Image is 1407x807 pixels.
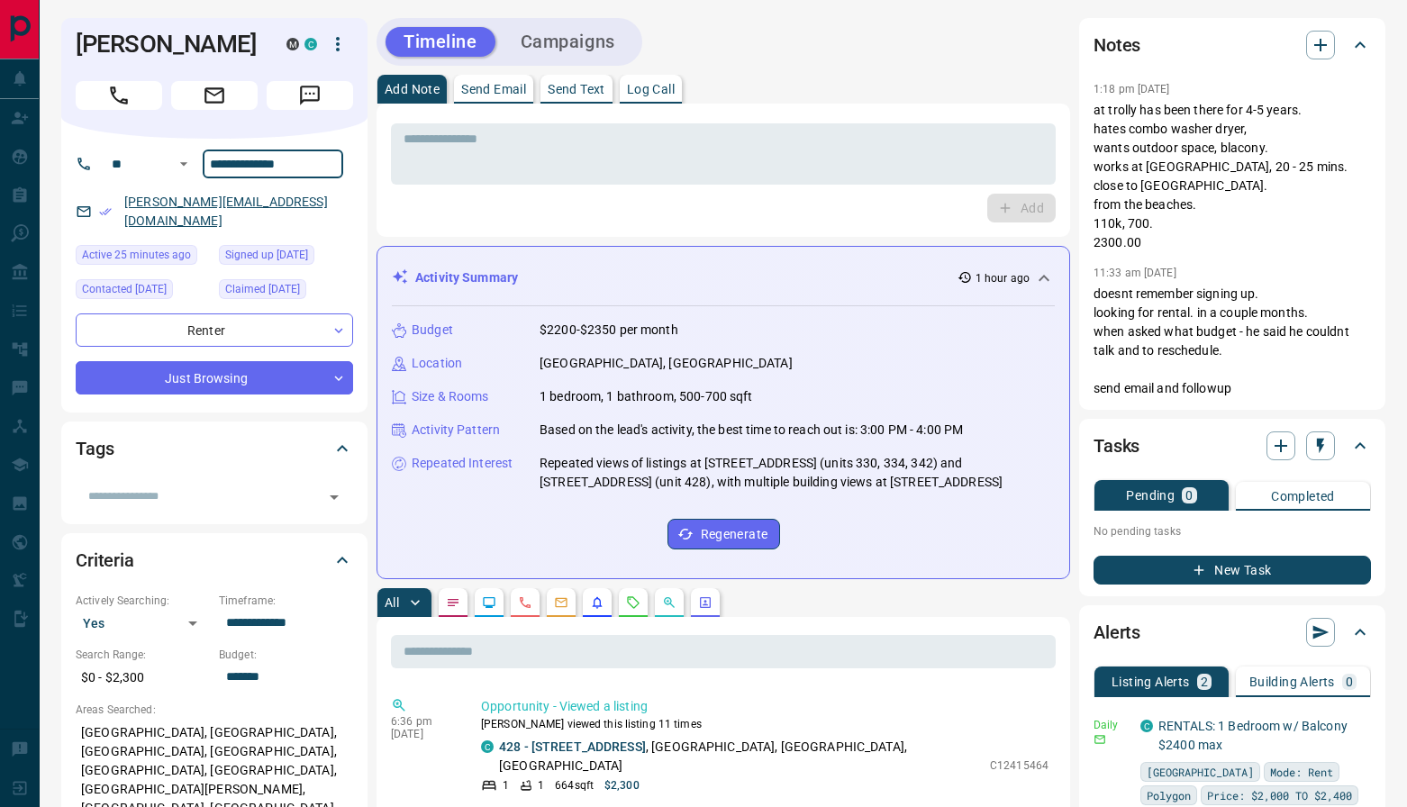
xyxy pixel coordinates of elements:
[412,454,513,473] p: Repeated Interest
[1158,719,1348,752] a: RENTALS: 1 Bedroom w/ Balcony $2400 max
[124,195,328,228] a: [PERSON_NAME][EMAIL_ADDRESS][DOMAIN_NAME]
[219,593,353,609] p: Timeframe:
[482,595,496,610] svg: Lead Browsing Activity
[461,83,526,95] p: Send Email
[538,777,544,793] p: 1
[518,595,532,610] svg: Calls
[415,268,518,287] p: Activity Summary
[173,153,195,175] button: Open
[698,595,713,610] svg: Agent Actions
[554,595,568,610] svg: Emails
[1112,676,1190,688] p: Listing Alerts
[412,354,462,373] p: Location
[503,777,509,793] p: 1
[76,81,162,110] span: Call
[385,596,399,609] p: All
[548,83,605,95] p: Send Text
[1094,83,1170,95] p: 1:18 pm [DATE]
[1094,733,1106,746] svg: Email
[322,485,347,510] button: Open
[82,280,167,298] span: Contacted [DATE]
[540,454,1055,492] p: Repeated views of listings at [STREET_ADDRESS] (units 330, 334, 342) and [STREET_ADDRESS] (unit 4...
[1147,763,1254,781] span: [GEOGRAPHIC_DATA]
[76,663,210,693] p: $0 - $2,300
[1094,101,1371,252] p: at trolly has been there for 4-5 years. hates combo washer dryer, wants outdoor space, blacony. w...
[225,280,300,298] span: Claimed [DATE]
[219,245,353,270] div: Tue Jan 02 2018
[976,270,1030,286] p: 1 hour ago
[392,261,1055,295] div: Activity Summary1 hour ago
[540,421,963,440] p: Based on the lead's activity, the best time to reach out is: 3:00 PM - 4:00 PM
[1094,556,1371,585] button: New Task
[1249,676,1335,688] p: Building Alerts
[304,38,317,50] div: condos.ca
[76,593,210,609] p: Actively Searching:
[626,595,640,610] svg: Requests
[1094,618,1140,647] h2: Alerts
[76,30,259,59] h1: [PERSON_NAME]
[604,777,640,793] p: $2,300
[385,83,440,95] p: Add Note
[499,739,646,754] a: 428 - [STREET_ADDRESS]
[1271,490,1335,503] p: Completed
[76,279,210,304] div: Wed Aug 13 2025
[76,434,113,463] h2: Tags
[1185,489,1193,502] p: 0
[667,519,780,549] button: Regenerate
[481,740,494,753] div: condos.ca
[540,321,678,340] p: $2200-$2350 per month
[386,27,495,57] button: Timeline
[219,279,353,304] div: Wed Aug 13 2025
[1094,31,1140,59] h2: Notes
[219,647,353,663] p: Budget:
[481,716,1048,732] p: [PERSON_NAME] viewed this listing 11 times
[1094,431,1139,460] h2: Tasks
[540,354,793,373] p: [GEOGRAPHIC_DATA], [GEOGRAPHIC_DATA]
[1147,786,1191,804] span: Polygon
[76,702,353,718] p: Areas Searched:
[225,246,308,264] span: Signed up [DATE]
[1207,786,1352,804] span: Price: $2,000 TO $2,400
[499,738,981,775] p: , [GEOGRAPHIC_DATA], [GEOGRAPHIC_DATA], [GEOGRAPHIC_DATA]
[76,361,353,394] div: Just Browsing
[412,387,489,406] p: Size & Rooms
[99,205,112,218] svg: Email Verified
[662,595,676,610] svg: Opportunities
[1201,676,1208,688] p: 2
[1094,717,1130,733] p: Daily
[76,647,210,663] p: Search Range:
[627,83,675,95] p: Log Call
[540,387,753,406] p: 1 bedroom, 1 bathroom, 500-700 sqft
[412,421,500,440] p: Activity Pattern
[481,697,1048,716] p: Opportunity - Viewed a listing
[391,728,454,740] p: [DATE]
[82,246,191,264] span: Active 25 minutes ago
[76,609,210,638] div: Yes
[76,427,353,470] div: Tags
[1094,424,1371,467] div: Tasks
[286,38,299,50] div: mrloft.ca
[990,757,1048,774] p: C12415464
[1094,267,1176,279] p: 11:33 am [DATE]
[1094,23,1371,67] div: Notes
[555,777,594,793] p: 664 sqft
[503,27,633,57] button: Campaigns
[1270,763,1333,781] span: Mode: Rent
[412,321,453,340] p: Budget
[76,245,210,270] div: Tue Oct 14 2025
[267,81,353,110] span: Message
[1094,285,1371,398] p: doesnt remember signing up. looking for rental. in a couple months. when asked what budget - he s...
[1094,518,1371,545] p: No pending tasks
[590,595,604,610] svg: Listing Alerts
[1140,720,1153,732] div: condos.ca
[1126,489,1175,502] p: Pending
[76,313,353,347] div: Renter
[446,595,460,610] svg: Notes
[1346,676,1353,688] p: 0
[76,546,134,575] h2: Criteria
[76,539,353,582] div: Criteria
[391,715,454,728] p: 6:36 pm
[1094,611,1371,654] div: Alerts
[171,81,258,110] span: Email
